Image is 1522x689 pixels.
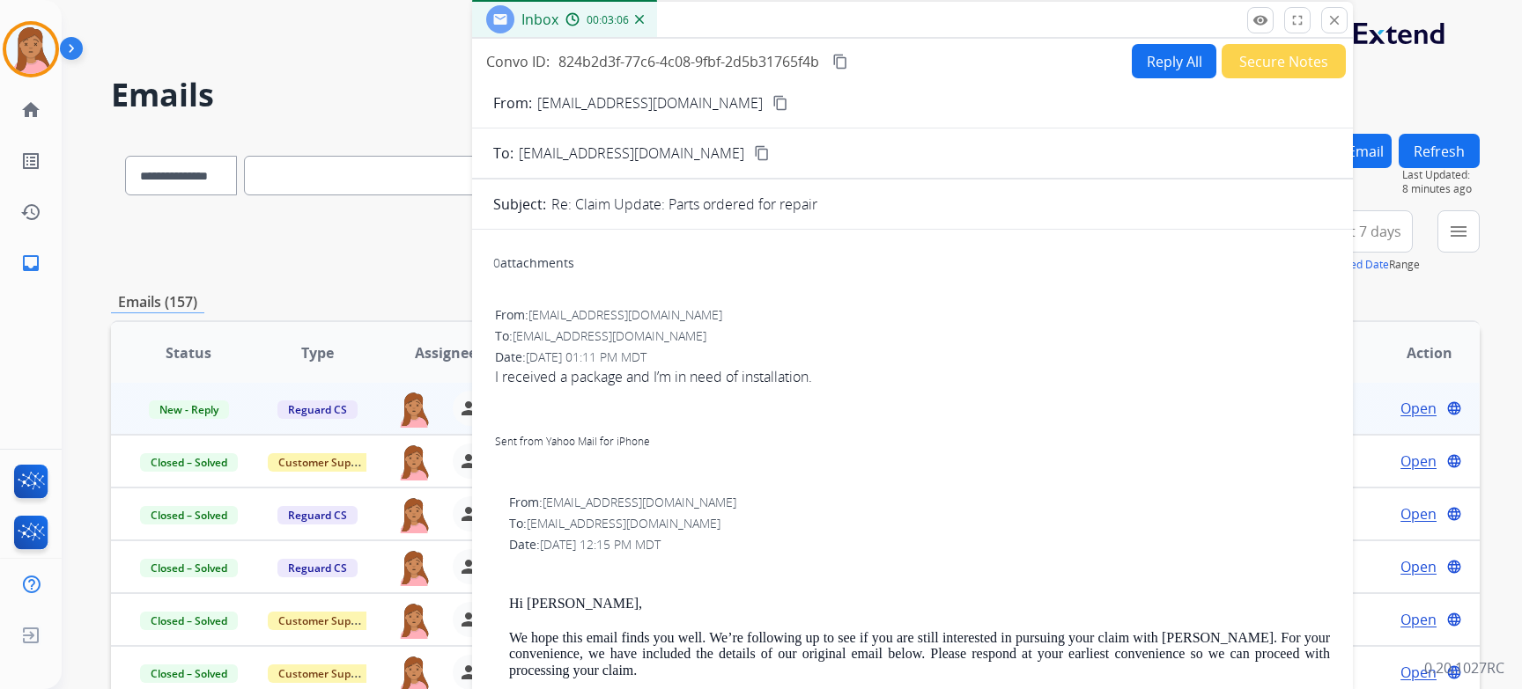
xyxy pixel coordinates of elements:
span: [DATE] 12:15 PM MDT [540,536,661,553]
mat-icon: person_remove [460,503,481,524]
button: Updated Date [1320,258,1389,272]
span: Closed – Solved [140,664,238,683]
span: Range [1320,257,1420,272]
span: Last Updated: [1402,168,1480,182]
mat-icon: person_remove [460,451,481,472]
span: Open [1400,503,1437,524]
span: Last 7 days [1328,228,1401,235]
mat-icon: home [20,99,41,121]
span: [EMAIL_ADDRESS][DOMAIN_NAME] [527,515,720,531]
p: Hi [PERSON_NAME], [509,596,1330,612]
mat-icon: language [1446,612,1462,627]
span: Closed – Solved [140,453,238,472]
div: From: [509,494,1330,511]
div: attachments [493,254,574,272]
p: Emails (157) [111,291,204,313]
span: 0 [493,254,500,271]
img: agent-avatar [396,549,432,586]
mat-icon: person_remove [460,662,481,683]
span: Customer Support [268,664,382,683]
span: Inbox [521,10,558,29]
mat-icon: person_remove [460,556,481,577]
div: From: [495,306,1330,324]
p: From: [493,92,532,114]
span: Closed – Solved [140,506,238,524]
span: Reguard CS [277,559,358,577]
img: avatar [6,25,55,74]
th: Action [1351,322,1480,384]
p: Subject: [493,194,546,215]
mat-icon: fullscreen [1289,12,1305,28]
span: Type [301,342,334,363]
mat-icon: person_remove [460,609,481,630]
span: Open [1400,662,1437,683]
span: 824b2d3f-77c6-4c08-9fbf-2d5b31765f4b [558,52,819,71]
span: Open [1400,398,1437,419]
mat-icon: content_copy [754,145,770,161]
img: agent-avatar [396,602,432,639]
span: 00:03:06 [587,13,629,27]
span: Closed – Solved [140,559,238,577]
div: To: [495,327,1330,345]
mat-icon: language [1446,400,1462,416]
mat-icon: language [1446,559,1462,575]
mat-icon: content_copy [772,95,788,111]
p: Convo ID: [486,51,550,72]
p: 0.20.1027RC [1424,657,1504,678]
mat-icon: close [1326,12,1342,28]
mat-icon: person_remove [460,398,481,419]
div: To: [509,515,1330,532]
mat-icon: content_copy [832,54,848,70]
span: New - Reply [149,400,229,419]
div: Date: [509,536,1330,553]
mat-icon: menu [1448,221,1469,242]
img: agent-avatar [396,496,432,533]
span: [EMAIL_ADDRESS][DOMAIN_NAME] [513,327,706,344]
p: We hope this email finds you well. We’re following up to see if you are still interested in pursu... [509,630,1330,678]
span: Status [166,342,211,363]
span: Customer Support [268,453,382,472]
span: [DATE] 01:11 PM MDT [526,348,646,365]
p: Re: Claim Update: Parts ordered for repair [551,194,817,215]
h2: Emails [111,77,1480,113]
mat-icon: list_alt [20,150,41,172]
p: [EMAIL_ADDRESS][DOMAIN_NAME] [537,92,763,114]
button: Refresh [1399,134,1480,168]
span: [EMAIL_ADDRESS][DOMAIN_NAME] [519,143,744,164]
mat-icon: remove_red_eye [1252,12,1268,28]
span: Customer Support [268,612,382,630]
img: agent-avatar [396,443,432,480]
mat-icon: language [1446,506,1462,522]
span: Reguard CS [277,400,358,419]
span: 8 minutes ago [1402,182,1480,196]
p: To: [493,143,513,164]
button: Secure Notes [1222,44,1346,78]
button: Reply All [1132,44,1216,78]
span: Assignee [415,342,477,363]
mat-icon: history [20,202,41,223]
mat-icon: inbox [20,253,41,274]
button: Last 7 days [1317,210,1413,253]
div: Date: [495,348,1330,366]
span: [EMAIL_ADDRESS][DOMAIN_NAME] [528,306,722,323]
span: Reguard CS [277,506,358,524]
span: I received a package and I’m in need of installation. [495,366,1330,472]
a: Sent from Yahoo Mail for iPhone [495,434,650,449]
span: Closed – Solved [140,612,238,630]
span: Open [1400,556,1437,577]
span: [EMAIL_ADDRESS][DOMAIN_NAME] [543,494,736,510]
mat-icon: language [1446,453,1462,469]
img: agent-avatar [396,391,432,428]
span: Open [1400,451,1437,472]
span: Open [1400,609,1437,630]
